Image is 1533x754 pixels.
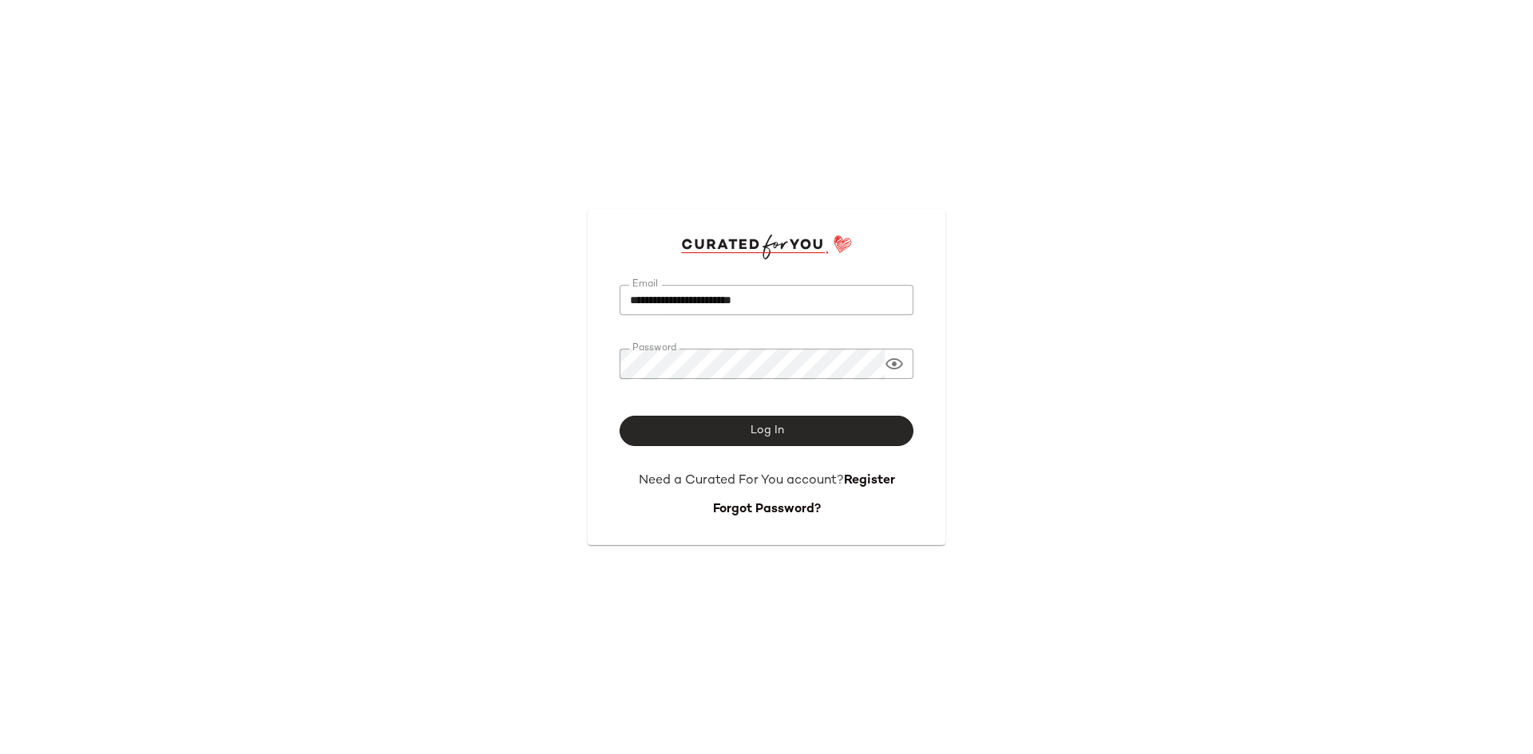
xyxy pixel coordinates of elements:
a: Register [844,474,895,488]
span: Need a Curated For You account? [639,474,844,488]
span: Log In [749,424,783,437]
button: Log In [620,416,913,446]
a: Forgot Password? [713,503,821,516]
img: cfy_login_logo.DGdB1djN.svg [681,235,853,259]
